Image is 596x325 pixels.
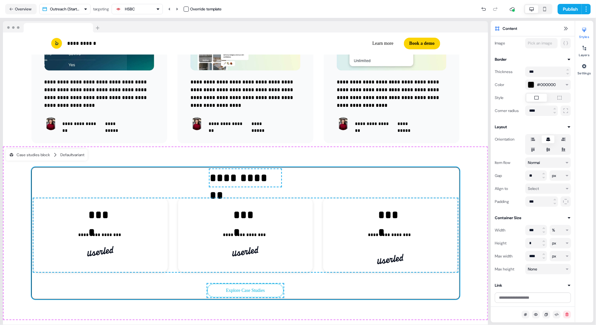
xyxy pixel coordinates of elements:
[495,215,571,221] button: Container Size
[50,6,81,12] div: Outreach (Starter)
[495,56,506,63] div: Border
[207,284,284,297] button: Explore Case Studies
[552,227,555,233] div: %
[9,152,50,158] div: Case studies block
[495,183,523,194] div: Align to
[3,21,103,33] img: Browser topbar
[93,6,109,12] div: targeting
[525,38,558,48] button: Pick an image
[248,38,440,49] div: Learn moreBook a demo
[575,25,593,39] button: Styles
[5,4,37,14] button: Overview
[495,80,523,90] div: Color
[552,253,556,259] div: px
[404,38,440,49] button: Book a demo
[495,106,523,116] div: Corner radius
[495,282,502,289] div: Link
[558,4,582,14] button: Publish
[495,196,523,207] div: Padding
[537,81,556,88] span: #000000
[495,251,523,261] div: Max width
[84,246,117,256] img: Case study logo
[495,67,523,77] div: Thickness
[367,38,399,49] button: Learn more
[190,6,222,12] div: Override template
[112,4,163,14] button: HSBC
[60,152,84,158] div: Default variant
[495,124,507,130] div: Layout
[528,159,540,166] div: Normal
[495,282,571,289] button: Link
[495,170,523,181] div: Gap
[495,264,523,274] div: Max height
[495,93,523,103] div: Style
[495,124,571,130] button: Layout
[125,6,135,12] div: HSBC
[575,61,593,75] button: Settings
[527,40,553,46] div: Pick an image
[495,157,523,168] div: Item flow
[495,215,521,221] div: Container Size
[575,43,593,57] button: Layers
[525,80,571,90] button: #000000
[528,185,539,192] div: Select
[337,117,350,130] img: Contact photo
[495,56,571,63] button: Border
[374,254,407,264] img: Case study logo
[495,38,523,48] div: Image
[552,172,556,179] div: px
[528,266,537,272] div: None
[190,117,203,130] img: Contact photo
[229,246,262,256] img: Case study logo
[495,225,523,235] div: Width
[495,134,523,144] div: Orientation
[503,25,517,32] span: Content
[552,240,556,246] div: px
[44,117,57,130] img: Contact photo
[495,238,523,248] div: Height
